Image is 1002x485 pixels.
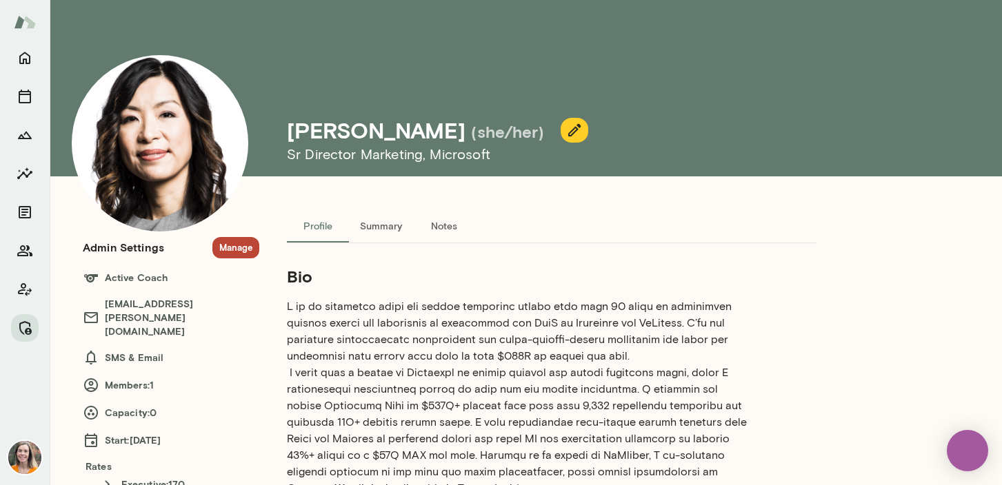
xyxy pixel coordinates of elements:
[83,239,164,256] h6: Admin Settings
[11,237,39,265] button: Members
[83,460,259,473] h6: Rates
[287,265,750,287] h5: Bio
[11,160,39,187] button: Insights
[11,83,39,110] button: Sessions
[83,377,259,393] h6: Members: 1
[11,198,39,226] button: Documents
[287,209,349,242] button: Profile
[83,404,259,421] h6: Capacity: 0
[83,432,259,448] h6: Start: [DATE]
[8,441,41,474] img: Carrie Kelly
[11,44,39,72] button: Home
[83,297,259,338] h6: [EMAIL_ADDRESS][PERSON_NAME][DOMAIN_NAME]
[83,269,259,286] h6: Active Coach
[349,209,413,242] button: Summary
[72,55,248,231] img: Angela Byers
[14,9,36,35] img: Mento
[83,349,259,366] h6: SMS & Email
[11,314,39,342] button: Manage
[287,143,883,165] h6: Sr Director Marketing , Microsoft
[212,237,259,258] button: Manage
[287,117,465,143] h4: [PERSON_NAME]
[11,121,39,149] button: Growth Plan
[11,276,39,303] button: Client app
[471,121,544,143] h5: (she/her)
[413,209,475,242] button: Notes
